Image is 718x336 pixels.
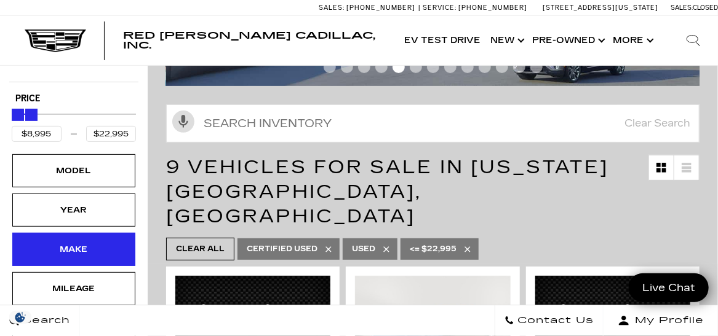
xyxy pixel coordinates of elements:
span: Go to slide 13 [530,61,543,73]
span: 9 Vehicles for Sale in [US_STATE][GEOGRAPHIC_DATA], [GEOGRAPHIC_DATA] [166,156,608,227]
span: Contact Us [514,312,594,329]
div: Mileage [43,282,105,295]
a: New [485,16,527,65]
span: <= $22,995 [410,241,457,257]
span: Go to slide 11 [496,61,508,73]
span: Used [352,241,375,257]
div: YearYear [12,193,135,227]
span: Certified Used [247,241,317,257]
a: Live Chat [629,273,709,302]
input: Minimum [12,126,62,142]
span: Sales: [319,4,345,12]
span: Search [19,312,70,329]
button: Open user profile menu [604,305,718,336]
img: Cadillac Dark Logo with Cadillac White Text [25,29,86,52]
div: ModelModel [12,154,135,187]
div: Maximum Price [25,109,38,121]
span: Sales: [671,4,693,12]
svg: Click to toggle on voice search [172,111,194,133]
div: Minimum Price [12,109,24,121]
span: [PHONE_NUMBER] [346,4,415,12]
div: MileageMileage [12,272,135,305]
span: Live Chat [636,281,701,295]
span: Go to slide 3 [358,61,370,73]
a: Grid View [649,155,674,180]
button: More [608,16,656,65]
span: Go to slide 7 [427,61,439,73]
div: Make [43,243,105,256]
span: Go to slide 2 [341,61,353,73]
span: Go to slide 5 [393,61,405,73]
a: Red [PERSON_NAME] Cadillac, Inc. [123,31,387,50]
div: Model [43,164,105,178]
section: Click to Open Cookie Consent Modal [6,311,34,324]
div: Year [43,203,105,217]
a: Service: [PHONE_NUMBER] [418,4,530,11]
a: [STREET_ADDRESS][US_STATE] [543,4,658,12]
input: Maximum [86,126,136,142]
span: Red [PERSON_NAME] Cadillac, Inc. [123,29,375,51]
a: Pre-Owned [527,16,608,65]
a: Contact Us [495,305,604,336]
div: Price [12,104,136,142]
input: Search Inventory [166,104,700,143]
img: Opt-Out Icon [6,311,34,324]
span: Clear All [176,241,225,257]
span: Go to slide 9 [461,61,474,73]
span: Go to slide 1 [324,61,336,73]
span: Go to slide 8 [444,61,457,73]
a: Sales: [PHONE_NUMBER] [319,4,418,11]
span: Go to slide 12 [513,61,525,73]
span: [PHONE_NUMBER] [458,4,527,12]
span: My Profile [630,312,704,329]
span: Go to slide 4 [375,61,388,73]
span: Go to slide 6 [410,61,422,73]
a: EV Test Drive [399,16,485,65]
span: Service: [423,4,457,12]
div: Search [669,16,718,65]
h5: Price [15,93,132,104]
div: MakeMake [12,233,135,266]
span: Closed [693,4,718,12]
span: Go to slide 10 [479,61,491,73]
